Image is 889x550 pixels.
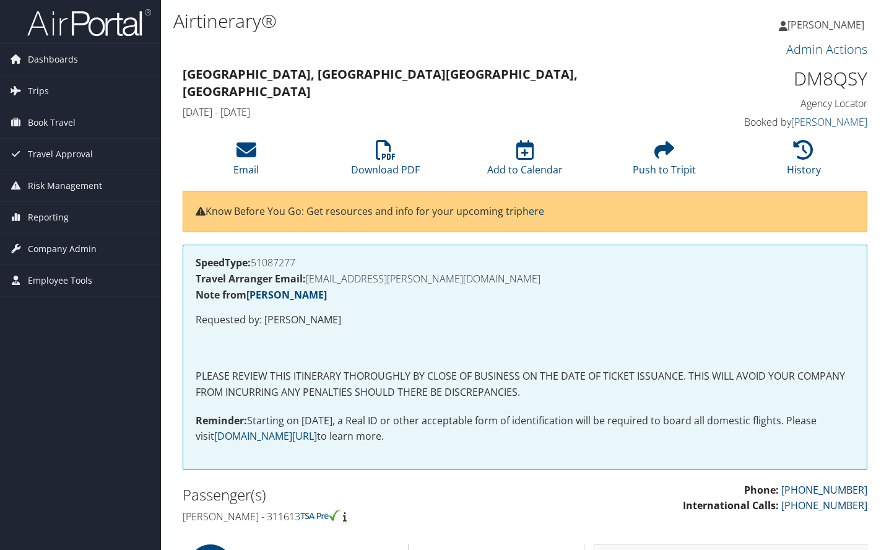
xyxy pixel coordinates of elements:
h4: [EMAIL_ADDRESS][PERSON_NAME][DOMAIN_NAME] [196,274,854,284]
a: here [523,204,544,218]
h4: 51087277 [196,258,854,268]
p: Requested by: [PERSON_NAME] [196,312,854,328]
a: Email [233,147,259,177]
strong: Phone: [744,483,779,497]
span: Dashboards [28,44,78,75]
a: [PERSON_NAME] [246,288,327,302]
h1: Airtinerary® [173,8,642,34]
span: Book Travel [28,107,76,138]
span: Trips [28,76,49,107]
a: [PHONE_NUMBER] [781,499,867,512]
span: Reporting [28,202,69,233]
span: Employee Tools [28,265,92,296]
span: Travel Approval [28,139,93,170]
a: [PERSON_NAME] [779,6,877,43]
a: [PERSON_NAME] [791,115,867,129]
strong: SpeedType: [196,256,251,269]
a: Download PDF [351,147,420,177]
a: [PHONE_NUMBER] [781,483,867,497]
p: Starting on [DATE], a Real ID or other acceptable form of identification will be required to boar... [196,413,854,445]
img: airportal-logo.png [27,8,151,37]
h4: [PERSON_NAME] - 311613 [183,510,516,523]
a: Admin Actions [786,41,867,58]
span: [PERSON_NAME] [787,18,864,32]
a: History [787,147,821,177]
h4: [DATE] - [DATE] [183,105,692,119]
span: Company Admin [28,234,97,264]
h4: Booked by [710,115,867,129]
strong: Note from [196,288,327,302]
p: PLEASE REVIEW THIS ITINERARY THOROUGHLY BY CLOSE OF BUSINESS ON THE DATE OF TICKET ISSUANCE. THIS... [196,369,854,400]
p: Know Before You Go: Get resources and info for your upcoming trip [196,204,854,220]
a: [DOMAIN_NAME][URL] [214,429,317,443]
strong: [GEOGRAPHIC_DATA], [GEOGRAPHIC_DATA] [GEOGRAPHIC_DATA], [GEOGRAPHIC_DATA] [183,66,578,100]
h2: Passenger(s) [183,484,516,505]
strong: Travel Arranger Email: [196,272,306,286]
span: Risk Management [28,170,102,201]
h1: DM8QSY [710,66,867,92]
h4: Agency Locator [710,97,867,110]
strong: Reminder: [196,414,247,427]
strong: International Calls: [683,499,779,512]
a: Push to Tripit [633,147,696,177]
a: Add to Calendar [487,147,563,177]
img: tsa-precheck.png [300,510,340,521]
